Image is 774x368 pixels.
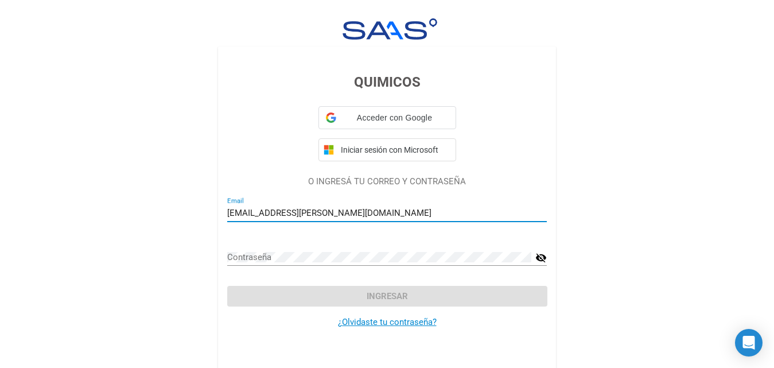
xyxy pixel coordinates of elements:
[341,112,449,124] span: Acceder con Google
[318,106,456,129] div: Acceder con Google
[227,175,547,188] p: O INGRESÁ TU CORREO Y CONTRASEÑA
[339,145,451,154] span: Iniciar sesión con Microsoft
[227,286,547,307] button: Ingresar
[318,138,456,161] button: Iniciar sesión con Microsoft
[367,291,408,301] span: Ingresar
[227,72,547,92] h3: QUIMICOS
[735,329,763,357] div: Open Intercom Messenger
[535,251,547,265] mat-icon: visibility_off
[338,317,437,327] a: ¿Olvidaste tu contraseña?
